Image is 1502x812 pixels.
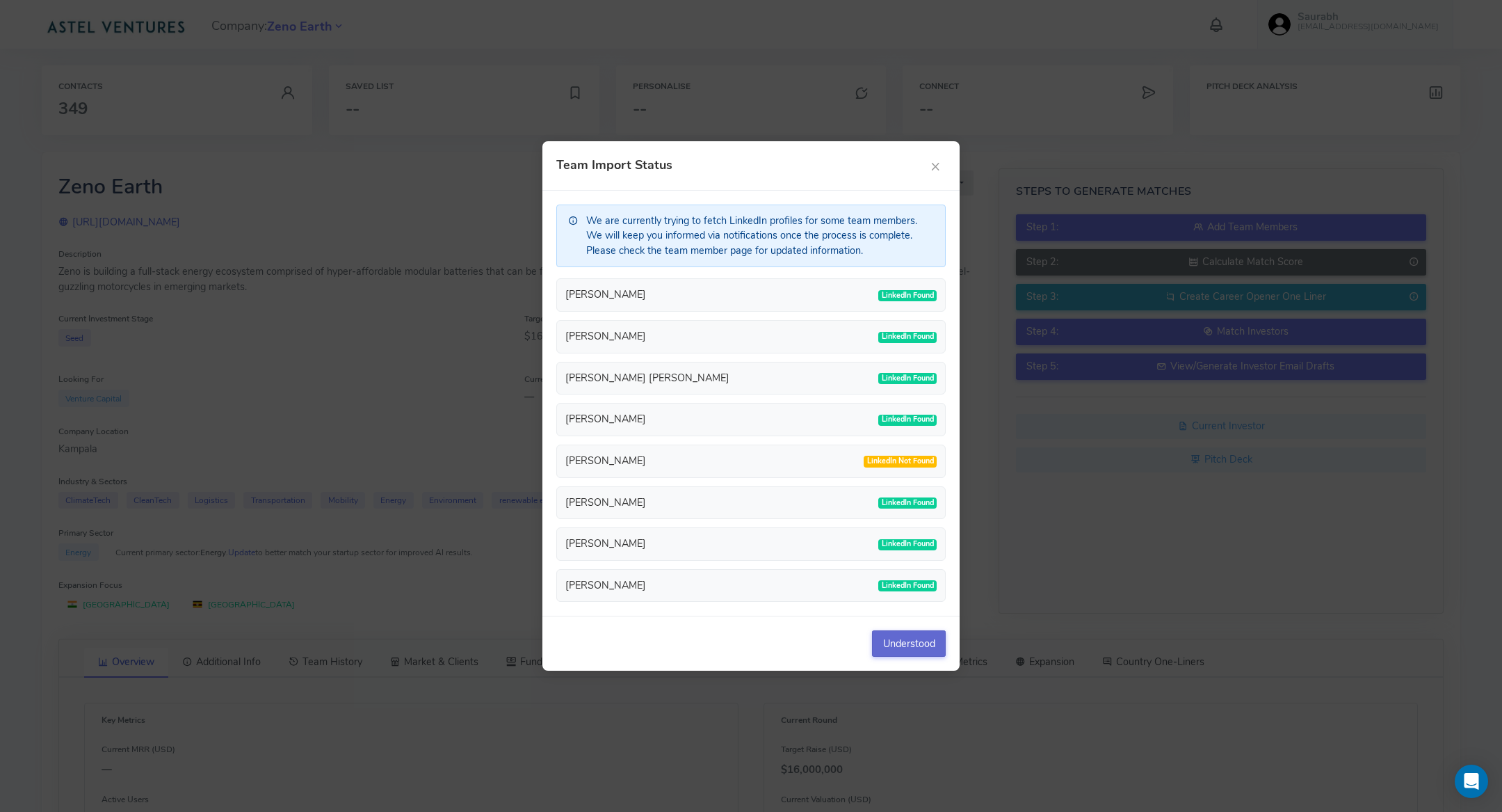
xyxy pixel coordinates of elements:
span: LinkedIn Found [878,290,937,301]
span: LinkedIn Found [878,580,937,591]
div: [PERSON_NAME] [565,495,646,511]
button: × [925,155,946,176]
div: We are currently trying to fetch LinkedIn profiles for some team members. We will keep you inform... [556,205,946,268]
div: [PERSON_NAME] [565,287,646,303]
div: [PERSON_NAME] [565,454,646,469]
h4: Team Import Status [556,159,672,173]
span: LinkedIn Found [878,497,937,509]
span: LinkedIn Found [878,373,937,384]
div: [PERSON_NAME] [565,536,646,552]
div: [PERSON_NAME] [565,329,646,344]
span: LinkedIn Not Found [864,456,937,467]
div: [PERSON_NAME] [PERSON_NAME] [565,371,729,386]
div: Open Intercom Messenger [1455,765,1488,798]
span: LinkedIn Found [878,539,937,550]
div: [PERSON_NAME] [565,578,646,594]
button: Understood [872,630,946,657]
span: LinkedIn Found [878,332,937,343]
span: LinkedIn Found [878,415,937,426]
div: [PERSON_NAME] [565,412,646,427]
